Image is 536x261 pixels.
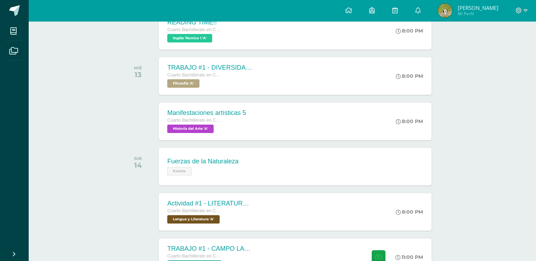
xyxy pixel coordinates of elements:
span: Mi Perfil [457,11,498,17]
span: Historia del Arte 'A' [167,124,214,133]
div: TRABAJO #1 - CAMPO LABORAL [167,245,252,253]
div: 13 [134,70,142,79]
span: Cuarto Bachillerato en CCLL con Orientación en Diseño Gráfico [167,72,220,77]
img: 68ea30dafacf2a2c41704189e124b128.png [438,4,452,18]
div: READING TIME!! [167,19,220,26]
span: Evento [167,167,192,175]
div: 8:00 PM [396,73,423,79]
span: Cuarto Bachillerato en CCLL con Orientación en Diseño Gráfico [167,118,220,123]
div: 11:00 PM [395,254,423,260]
div: TRABAJO #1 - DIVERSIDAD CULTURAL [167,64,252,71]
span: Cuarto Bachillerato en CCLL con Orientación en Diseño Gráfico [167,254,220,259]
div: JUE [134,156,142,161]
span: Inglés Técnico I 'A' [167,34,212,42]
div: Manifestaciones artísticas 5 [167,109,246,117]
span: Filosofía 'A' [167,79,199,88]
div: 14 [134,161,142,169]
div: MIÉ [134,65,142,70]
span: Cuarto Bachillerato en CCLL con Orientación en Diseño Gráfico [167,208,220,213]
div: 8:00 PM [396,28,423,34]
span: [PERSON_NAME] [457,4,498,11]
div: Actividad #1 - LITERATURA DEL NEOCLASICISMO [167,200,252,207]
span: Cuarto Bachillerato en CCLL con Orientación en Diseño Gráfico [167,27,220,32]
span: Lengua y Literatura 'A' [167,215,220,224]
div: Fuerzas de la Naturaleza [167,158,238,165]
div: 8:00 PM [396,209,423,215]
div: 8:00 PM [396,118,423,124]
